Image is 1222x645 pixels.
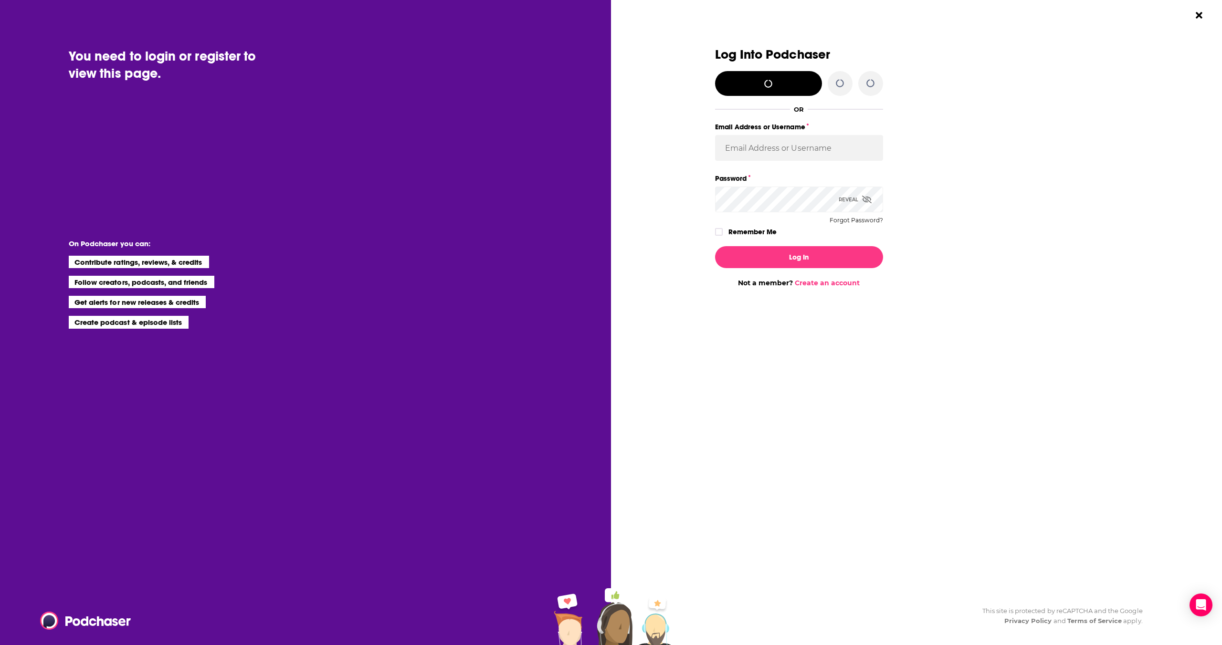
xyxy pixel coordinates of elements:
a: Privacy Policy [1004,617,1052,624]
div: You need to login or register to view this page. [69,48,286,82]
div: OR [794,105,804,113]
div: Not a member? [715,279,883,287]
button: Forgot Password? [830,217,883,224]
div: This site is protected by reCAPTCHA and the Google and apply. [975,606,1143,626]
li: On Podchaser you can: [69,239,260,248]
li: Contribute ratings, reviews, & credits [69,256,209,268]
input: Email Address or Username [715,135,883,161]
li: Get alerts for new releases & credits [69,296,206,308]
a: Terms of Service [1067,617,1122,624]
li: Follow creators, podcasts, and friends [69,276,214,288]
a: Create an account [795,279,860,287]
a: Podchaser - Follow, Share and Rate Podcasts [40,612,124,630]
label: Password [715,172,883,185]
button: Log In [715,246,883,268]
button: Close Button [1190,6,1208,24]
div: Open Intercom Messenger [1190,593,1212,616]
li: Create podcast & episode lists [69,316,189,328]
h3: Log Into Podchaser [715,48,883,62]
img: Podchaser - Follow, Share and Rate Podcasts [40,612,132,630]
label: Remember Me [728,226,777,238]
div: Reveal [839,187,872,212]
label: Email Address or Username [715,121,883,133]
